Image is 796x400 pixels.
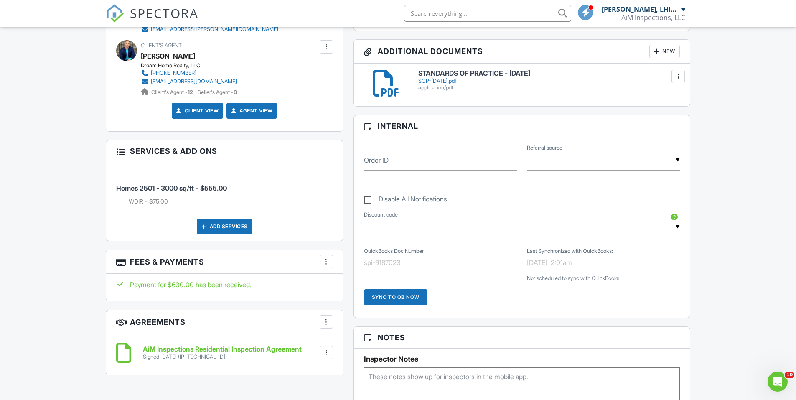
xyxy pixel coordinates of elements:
[649,45,680,58] div: New
[768,372,788,392] iframe: Intercom live chat
[143,346,302,353] h6: AiM Inspections Residential Inspection Agreement
[602,5,679,13] div: [PERSON_NAME], LHI# 11275
[785,372,794,378] span: 10
[234,89,237,95] strong: 0
[175,107,219,115] a: Client View
[106,250,343,274] h3: Fees & Payments
[527,247,613,255] label: Last Synchronized with QuickBooks:
[116,280,333,289] div: Payment for $630.00 has been received.
[106,4,124,23] img: The Best Home Inspection Software - Spectora
[151,78,237,85] div: [EMAIL_ADDRESS][DOMAIN_NAME]
[354,327,690,349] h3: Notes
[141,62,244,69] div: Dream Home Realty, LLC
[106,11,198,29] a: SPECTORA
[404,5,571,22] input: Search everything...
[129,197,333,206] li: Add on: WDIR
[141,69,237,77] a: [PHONE_NUMBER]
[151,26,278,33] div: [EMAIL_ADDRESS][PERSON_NAME][DOMAIN_NAME]
[621,13,685,22] div: AiM Inspections, LLC
[197,219,252,234] div: Add Services
[141,42,182,48] span: Client's Agent
[141,77,237,86] a: [EMAIL_ADDRESS][DOMAIN_NAME]
[354,115,690,137] h3: Internal
[188,89,193,95] strong: 12
[527,275,619,281] span: Not scheduled to sync with QuickBooks
[527,144,562,152] label: Referral source
[229,107,272,115] a: Agent View
[364,211,398,219] label: Discount code
[364,289,427,305] div: Sync to QB Now
[418,78,680,84] div: SOP-[DATE].pdf
[116,184,227,192] span: Homes 2501 - 3000 sq/ft - $555.00
[116,168,333,212] li: Service: Homes 2501 - 3000 sq/ft
[143,354,302,360] div: Signed [DATE] (IP [TECHNICAL_ID])
[418,84,680,91] div: application/pdf
[364,355,680,363] h5: Inspector Notes
[418,70,680,77] h6: STANDARDS OF PRACTICE - [DATE]
[364,155,389,165] label: Order ID
[141,50,195,62] a: [PERSON_NAME]
[130,4,198,22] span: SPECTORA
[364,247,424,255] label: QuickBooks Doc Number
[106,140,343,162] h3: Services & Add ons
[141,25,278,33] a: [EMAIL_ADDRESS][PERSON_NAME][DOMAIN_NAME]
[364,195,447,206] label: Disable All Notifications
[143,346,302,360] a: AiM Inspections Residential Inspection Agreement Signed [DATE] (IP [TECHNICAL_ID])
[151,70,196,76] div: [PHONE_NUMBER]
[418,70,680,91] a: STANDARDS OF PRACTICE - [DATE] SOP-[DATE].pdf application/pdf
[354,40,690,64] h3: Additional Documents
[198,89,237,95] span: Seller's Agent -
[151,89,194,95] span: Client's Agent -
[106,310,343,334] h3: Agreements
